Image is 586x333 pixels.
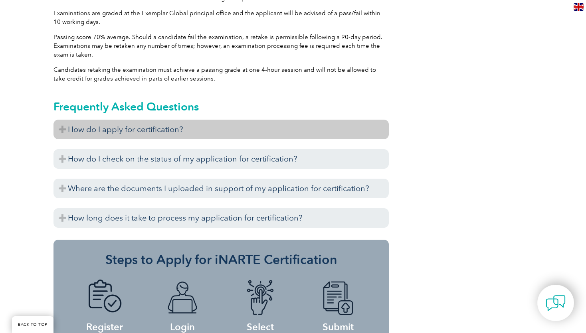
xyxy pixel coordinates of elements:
[73,280,135,331] h4: Register
[160,280,204,316] img: icon-blue-laptop-male.png
[151,280,213,331] h4: Login
[546,293,566,313] img: contact-chat.png
[53,100,389,113] h2: Frequently Asked Questions
[53,65,389,83] p: Candidates retaking the examination must achieve a passing grade at one 4-hour session and will n...
[53,33,389,59] p: Passing score 70% average. Should a candidate fail the examination, a retake is permissible follo...
[53,179,389,198] h3: Where are the documents I uploaded in support of my application for certification?
[316,280,360,316] img: icon-blue-doc-arrow.png
[238,280,282,316] img: icon-blue-finger-button.png
[307,280,369,331] h4: Submit
[53,120,389,139] h3: How do I apply for certification?
[65,252,377,268] h3: Steps to Apply for iNARTE Certification
[53,9,389,26] p: Examinations are graded at the Exemplar Global principal office and the applicant will be advised...
[229,280,291,331] h4: Select
[12,316,53,333] a: BACK TO TOP
[53,208,389,228] h3: How long does it take to process my application for certification?
[53,149,389,169] h3: How do I check on the status of my application for certification?
[83,280,127,316] img: icon-blue-doc-tick.png
[574,3,584,11] img: en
